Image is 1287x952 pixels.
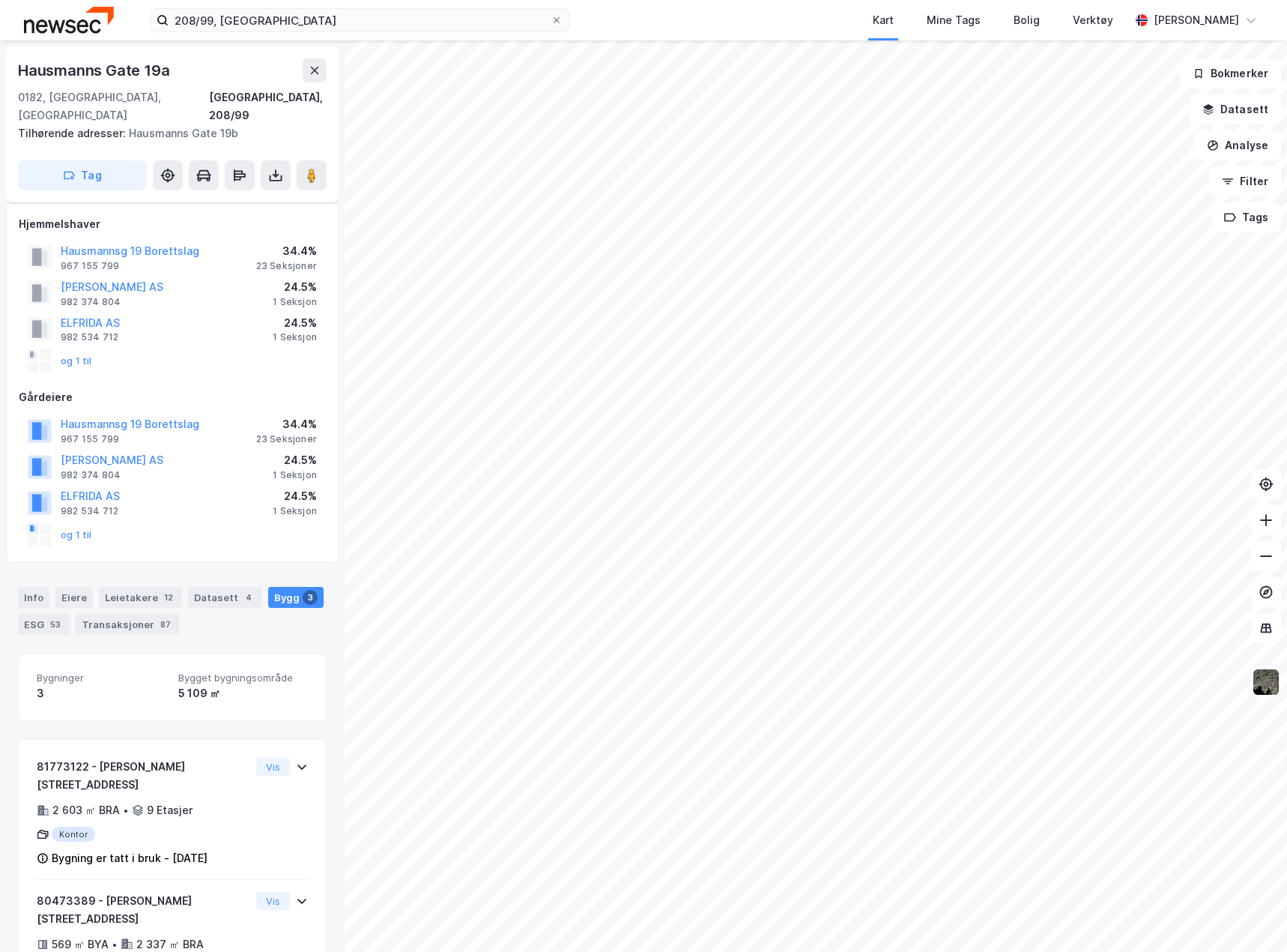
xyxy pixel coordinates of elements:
div: [PERSON_NAME] [1154,11,1239,29]
div: 34.4% [256,415,317,433]
button: Bokmerker [1180,58,1281,88]
button: Filter [1209,166,1281,196]
div: Hausmanns Gate 19b [18,124,315,142]
button: Vis [256,758,290,776]
div: Kart [873,11,894,29]
div: 967 155 799 [61,260,119,272]
button: Datasett [1190,94,1281,124]
div: 24.5% [273,487,317,505]
div: 4 [241,590,256,605]
button: Analyse [1194,130,1281,160]
div: 80473389 - [PERSON_NAME][STREET_ADDRESS] [37,892,250,928]
div: 53 [47,617,64,632]
div: 982 534 712 [61,331,118,343]
img: newsec-logo.f6e21ccffca1b3a03d2d.png [24,7,114,33]
div: 24.5% [273,278,317,296]
span: Tilhørende adresser: [18,127,129,139]
div: Datasett [188,587,262,608]
button: Tag [18,160,147,190]
div: Gårdeiere [19,388,326,406]
div: 982 534 712 [61,505,118,517]
input: Søk på adresse, matrikkel, gårdeiere, leietakere eller personer [169,9,551,31]
button: Vis [256,892,290,910]
div: 1 Seksjon [273,505,317,517]
div: Hausmanns Gate 19a [18,58,172,82]
div: Bygg [268,587,324,608]
div: 23 Seksjoner [256,260,317,272]
div: Transaksjoner [76,614,180,635]
div: 982 374 804 [61,296,121,308]
div: 3 [303,590,318,605]
div: 3 [37,684,166,702]
div: 1 Seksjon [273,296,317,308]
div: Hjemmelshaver [19,215,326,233]
span: Bygget bygningsområde [178,672,308,684]
div: Mine Tags [927,11,981,29]
div: 87 [157,617,174,632]
div: Info [18,587,49,608]
div: 81773122 - [PERSON_NAME][STREET_ADDRESS] [37,758,250,794]
div: 24.5% [273,451,317,469]
span: Bygninger [37,672,166,684]
div: 0182, [GEOGRAPHIC_DATA], [GEOGRAPHIC_DATA] [18,88,209,124]
div: • [123,804,129,816]
div: Kontrollprogram for chat [1212,880,1287,952]
div: 9 Etasjer [147,801,193,819]
div: 2 603 ㎡ BRA [52,801,120,819]
div: [GEOGRAPHIC_DATA], 208/99 [209,88,327,124]
div: ESG [18,614,70,635]
div: 34.4% [256,242,317,260]
div: Verktøy [1073,11,1113,29]
button: Tags [1211,202,1281,232]
div: Eiere [55,587,93,608]
div: Bolig [1014,11,1040,29]
div: 1 Seksjon [273,331,317,343]
div: 1 Seksjon [273,469,317,481]
div: 5 109 ㎡ [178,684,308,702]
iframe: Chat Widget [1212,880,1287,952]
div: • [112,939,118,951]
div: 12 [161,590,176,605]
div: 982 374 804 [61,469,121,481]
div: 967 155 799 [61,433,119,445]
div: 23 Seksjoner [256,433,317,445]
div: 24.5% [273,314,317,332]
div: Leietakere [99,587,182,608]
div: Bygning er tatt i bruk - [DATE] [52,849,208,867]
img: 9k= [1252,668,1280,696]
